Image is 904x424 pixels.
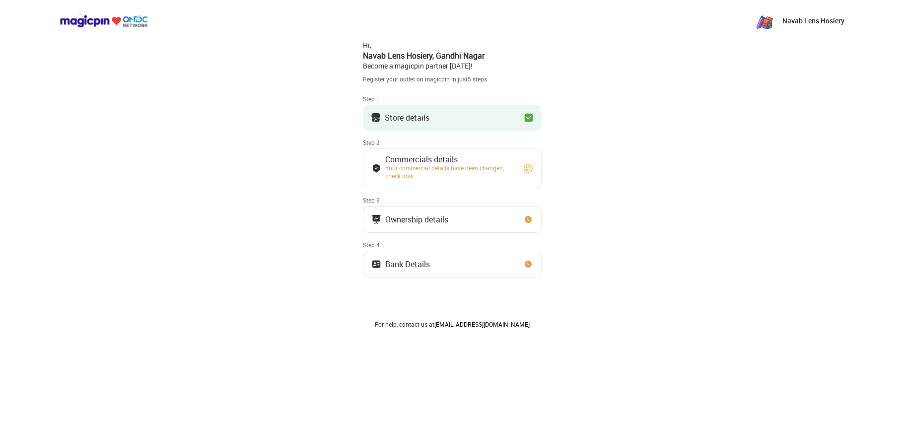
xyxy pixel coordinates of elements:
img: ownership_icon.37569ceb.svg [371,259,381,269]
div: Register your outlet on magicpin in just 5 steps [363,75,542,83]
img: commercials_icon.983f7837.svg [371,214,381,224]
div: Store details [385,115,429,120]
button: Ownership details [363,206,542,233]
a: [EMAIL_ADDRESS][DOMAIN_NAME] [434,320,530,328]
div: For help, contact us at [363,320,542,328]
div: Your commercial details have been changed, check now [385,164,514,180]
div: Commercials details [385,157,514,162]
img: storeIcon.9b1f7264.svg [371,113,381,123]
div: Navab Lens Hosiery , Gandhi Nagar [363,50,542,61]
div: Bank Details [385,262,430,267]
div: Step 4 [363,241,542,249]
p: Navab Lens Hosiery [782,16,844,26]
img: ondc-logo-new-small.8a59708e.svg [60,14,148,28]
img: checkbox_green.749048da.svg [524,113,534,123]
div: Step 3 [363,196,542,204]
div: Step 1 [363,95,542,103]
div: Hi, Become a magicpin partner [DATE]! [363,40,542,71]
button: Bank Details [363,251,542,278]
img: zN8eeJ7_1yFC7u6ROh_yaNnuSMByXp4ytvKet0ObAKR-3G77a2RQhNqTzPi8_o_OMQ7Yu_PgX43RpeKyGayj_rdr-Pw [755,11,774,31]
img: clock_icon_new.67dbf243.svg [523,259,533,269]
div: Ownership details [385,217,448,222]
img: clock_icon_new.67dbf243.svg [523,214,533,224]
button: Commercials detailsYour commercial details have been changed, check now [363,148,542,188]
img: refresh_circle.10b5a287.svg [523,163,533,173]
div: Step 2 [363,139,542,146]
img: bank_details_tick.fdc3558c.svg [371,163,381,173]
button: Store details [363,105,542,131]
